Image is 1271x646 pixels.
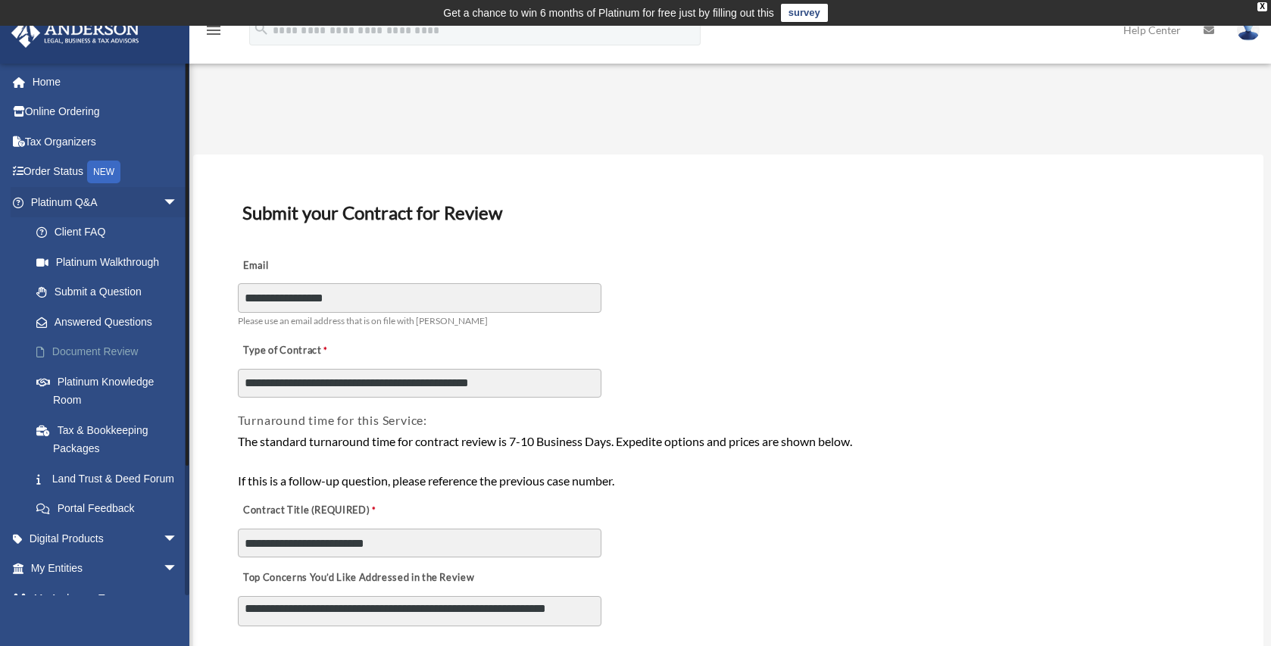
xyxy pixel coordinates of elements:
a: Online Ordering [11,97,201,127]
a: Home [11,67,201,97]
span: Please use an email address that is on file with [PERSON_NAME] [238,315,488,326]
i: search [253,20,270,37]
a: Tax & Bookkeeping Packages [21,415,201,463]
div: close [1257,2,1267,11]
a: Portal Feedback [21,494,201,524]
label: Top Concerns You’d Like Addressed in the Review [238,568,479,589]
a: Platinum Q&Aarrow_drop_down [11,187,201,217]
img: Anderson Advisors Platinum Portal [7,18,144,48]
a: Land Trust & Deed Forum [21,463,201,494]
span: arrow_drop_down [163,523,193,554]
span: arrow_drop_down [163,187,193,218]
a: Platinum Knowledge Room [21,367,201,415]
label: Email [238,255,389,276]
h3: Submit your Contract for Review [236,197,1221,229]
div: Get a chance to win 6 months of Platinum for free just by filling out this [443,4,774,22]
a: My Entitiesarrow_drop_down [11,554,201,584]
a: Digital Productsarrow_drop_down [11,523,201,554]
a: Answered Questions [21,307,201,337]
div: NEW [87,161,120,183]
label: Contract Title (REQUIRED) [238,501,389,522]
div: The standard turnaround time for contract review is 7-10 Business Days. Expedite options and pric... [238,432,1219,490]
span: arrow_drop_down [163,583,193,614]
a: Platinum Walkthrough [21,247,201,277]
a: survey [781,4,828,22]
a: My Anderson Teamarrow_drop_down [11,583,201,613]
label: Type of Contract [238,340,389,361]
a: Order StatusNEW [11,157,201,188]
a: menu [205,27,223,39]
a: Tax Organizers [11,126,201,157]
i: menu [205,21,223,39]
span: Turnaround time for this Service: [238,413,427,427]
span: arrow_drop_down [163,554,193,585]
a: Submit a Question [21,277,201,307]
a: Document Review [21,337,201,367]
img: User Pic [1237,19,1260,41]
a: Client FAQ [21,217,201,248]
